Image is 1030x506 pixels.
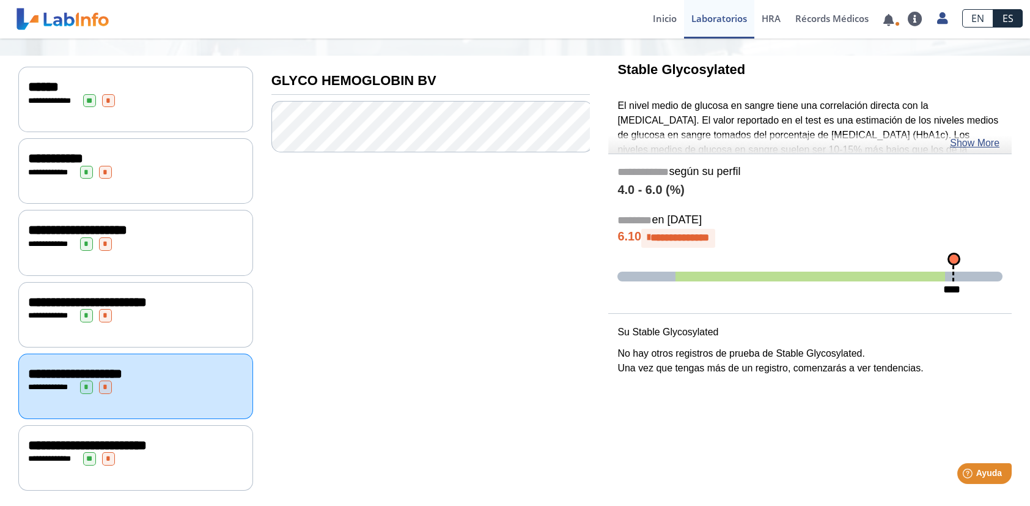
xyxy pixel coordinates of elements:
[762,12,781,24] span: HRA
[617,214,1002,228] h5: en [DATE]
[617,99,1002,172] p: El nivel medio de glucosa en sangre tiene una correlación directa con la [MEDICAL_DATA]. El valor...
[962,9,993,28] a: EN
[617,229,1002,247] h4: 6.10
[617,346,1002,376] p: No hay otros registros de prueba de Stable Glycosylated. Una vez que tengas más de un registro, c...
[271,73,436,88] b: GLYCO HEMOGLOBIN BV
[921,458,1017,493] iframe: Help widget launcher
[617,165,1002,179] h5: según su perfil
[617,62,745,77] b: Stable Glycosylated
[617,183,1002,198] h4: 4.0 - 6.0 (%)
[993,9,1023,28] a: ES
[950,136,999,151] a: Show More
[617,325,1002,340] p: Su Stable Glycosylated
